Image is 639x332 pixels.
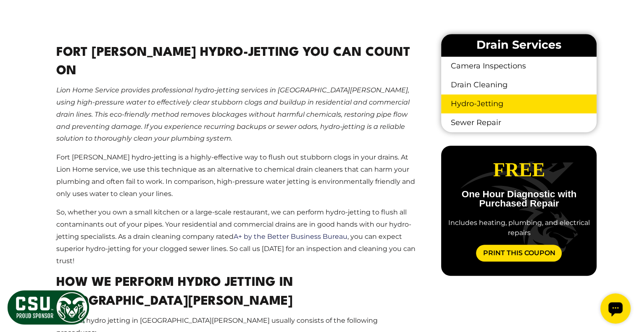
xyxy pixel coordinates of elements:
p: Fort [PERSON_NAME] hydro-jetting is a highly-effective way to flush out stubborn clogs in your dr... [56,152,417,200]
p: So, whether you own a small kitchen or a large-scale restaurant, we can perform hydro-jetting to ... [56,207,417,267]
h2: How We Perform Hydro Jetting In [GEOGRAPHIC_DATA][PERSON_NAME] [56,274,417,311]
a: A+ by the Better Business Bureau [234,233,347,241]
p: One Hour Diagnostic with Purchased Repair [448,190,590,209]
div: Includes heating, plumbing, and electrical repairs [448,218,590,238]
div: Open chat widget [3,3,34,34]
a: Print This Coupon [476,245,562,261]
div: carousel [441,146,596,276]
a: Sewer Repair [441,113,596,132]
a: Hydro-Jetting [441,94,596,113]
a: Camera Inspections [441,57,596,76]
a: Drain Cleaning [441,76,596,94]
h2: Fort [PERSON_NAME] Hydro-Jetting You Can Count On [56,44,417,81]
img: CSU Sponsor Badge [6,289,90,326]
em: Lion Home Service provides professional hydro-jetting services in [GEOGRAPHIC_DATA][PERSON_NAME],... [56,86,410,142]
li: Drain Services [441,34,596,57]
div: slide 2 [441,146,597,275]
span: Free [493,159,545,180]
